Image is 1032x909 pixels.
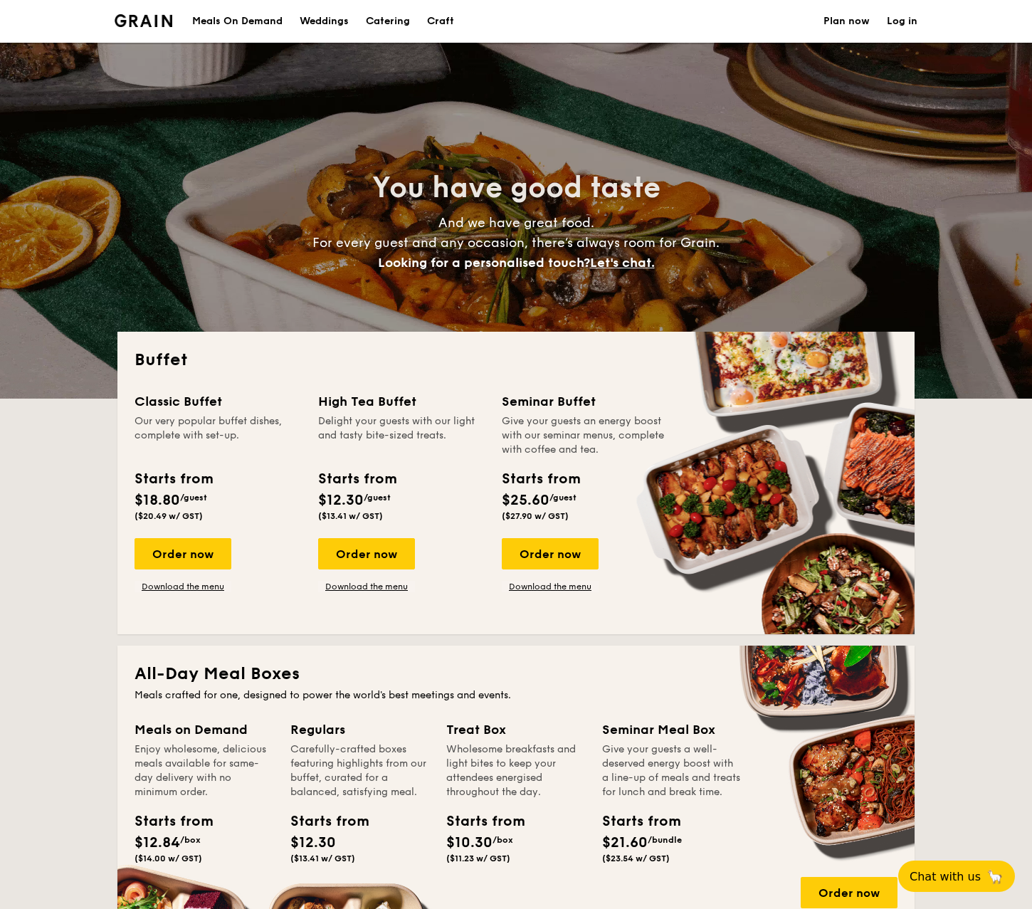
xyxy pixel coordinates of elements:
[115,14,172,27] a: Logotype
[290,811,354,832] div: Starts from
[648,835,682,845] span: /bundle
[135,720,273,740] div: Meals on Demand
[115,14,172,27] img: Grain
[446,742,585,799] div: Wholesome breakfasts and light bites to keep your attendees energised throughout the day.
[135,392,301,411] div: Classic Buffet
[446,853,510,863] span: ($11.23 w/ GST)
[135,688,897,703] div: Meals crafted for one, designed to power the world's best meetings and events.
[135,663,897,685] h2: All-Day Meal Boxes
[493,835,513,845] span: /box
[318,538,415,569] div: Order now
[502,414,668,457] div: Give your guests an energy boost with our seminar menus, complete with coffee and tea.
[364,493,391,503] span: /guest
[446,720,585,740] div: Treat Box
[602,834,648,851] span: $21.60
[312,215,720,270] span: And we have great food. For every guest and any occasion, there’s always room for Grain.
[801,877,897,908] div: Order now
[135,834,180,851] span: $12.84
[446,811,510,832] div: Starts from
[898,861,1015,892] button: Chat with us🦙
[180,493,207,503] span: /guest
[502,538,599,569] div: Order now
[318,392,485,411] div: High Tea Buffet
[502,581,599,592] a: Download the menu
[135,511,203,521] span: ($20.49 w/ GST)
[135,742,273,799] div: Enjoy wholesome, delicious meals available for same-day delivery with no minimum order.
[135,468,212,490] div: Starts from
[290,853,355,863] span: ($13.41 w/ GST)
[135,349,897,372] h2: Buffet
[318,492,364,509] span: $12.30
[602,811,666,832] div: Starts from
[910,870,981,883] span: Chat with us
[290,742,429,799] div: Carefully-crafted boxes featuring highlights from our buffet, curated for a balanced, satisfying ...
[318,511,383,521] span: ($13.41 w/ GST)
[290,720,429,740] div: Regulars
[318,468,396,490] div: Starts from
[502,392,668,411] div: Seminar Buffet
[549,493,576,503] span: /guest
[290,834,336,851] span: $12.30
[372,171,660,205] span: You have good taste
[602,720,741,740] div: Seminar Meal Box
[602,853,670,863] span: ($23.54 w/ GST)
[180,835,201,845] span: /box
[378,255,590,270] span: Looking for a personalised touch?
[502,468,579,490] div: Starts from
[135,811,199,832] div: Starts from
[502,511,569,521] span: ($27.90 w/ GST)
[446,834,493,851] span: $10.30
[502,492,549,509] span: $25.60
[135,414,301,457] div: Our very popular buffet dishes, complete with set-up.
[590,255,655,270] span: Let's chat.
[602,742,741,799] div: Give your guests a well-deserved energy boost with a line-up of meals and treats for lunch and br...
[318,414,485,457] div: Delight your guests with our light and tasty bite-sized treats.
[318,581,415,592] a: Download the menu
[135,853,202,863] span: ($14.00 w/ GST)
[986,868,1004,885] span: 🦙
[135,581,231,592] a: Download the menu
[135,538,231,569] div: Order now
[135,492,180,509] span: $18.80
